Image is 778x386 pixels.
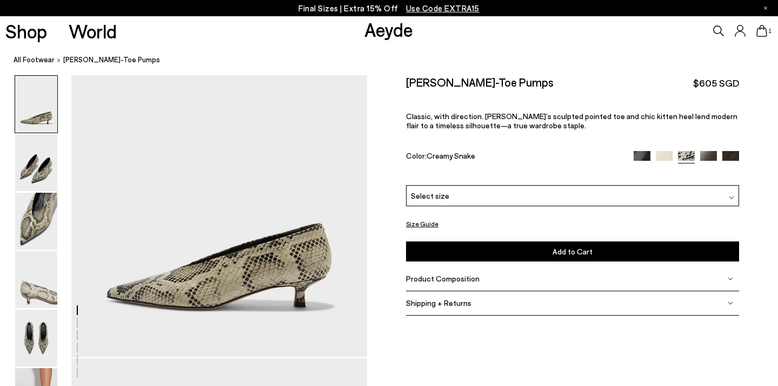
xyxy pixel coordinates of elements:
a: All Footwear [14,54,55,66]
img: svg%3E [728,276,733,282]
a: Shop [5,22,47,41]
span: Creamy Snake [427,151,475,160]
span: [PERSON_NAME]-Toe Pumps [63,54,160,66]
span: 1 [767,28,773,34]
h2: [PERSON_NAME]-Toe Pumps [406,75,554,89]
span: Navigate to /collections/ss25-final-sizes [406,3,480,13]
span: Product Composition [406,274,480,283]
button: Add to Cart [406,241,739,261]
img: Clara Pointed-Toe Pumps - Image 3 [15,193,57,250]
nav: breadcrumb [14,45,778,75]
img: Clara Pointed-Toe Pumps - Image 5 [15,310,57,367]
span: Select size [411,190,449,201]
span: $605 SGD [693,76,739,90]
p: Final Sizes | Extra 15% Off [298,2,480,15]
a: Aeyde [364,18,413,41]
img: svg%3E [728,300,733,306]
img: Clara Pointed-Toe Pumps - Image 4 [15,251,57,308]
a: 1 [756,25,767,37]
img: Clara Pointed-Toe Pumps - Image 1 [15,76,57,133]
span: Add to Cart [553,247,593,256]
a: World [69,22,117,41]
div: Color: [406,151,623,163]
button: Size Guide [406,217,438,231]
img: svg%3E [729,195,734,200]
p: Classic, with direction. [PERSON_NAME]’s sculpted pointed toe and chic kitten heel lend modern fl... [406,112,739,130]
span: Shipping + Returns [406,298,471,308]
img: Clara Pointed-Toe Pumps - Image 2 [15,134,57,191]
